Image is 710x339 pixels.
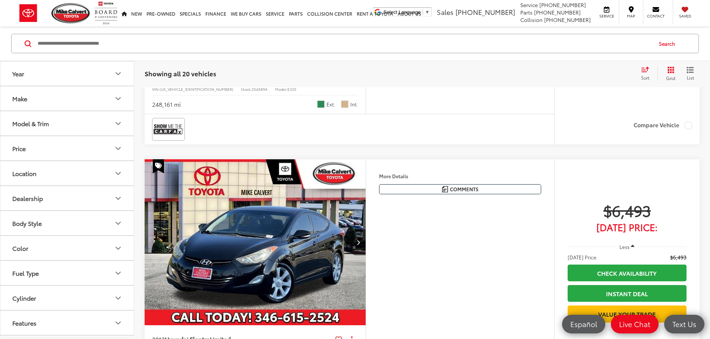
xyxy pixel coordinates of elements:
[442,186,448,192] img: Comments
[0,286,135,310] button: CylinderCylinder
[534,9,581,16] span: [PHONE_NUMBER]
[544,16,591,23] span: [PHONE_NUMBER]
[568,223,687,231] span: [DATE] Price:
[145,69,216,78] span: Showing all 20 vehicles
[0,211,135,235] button: Body StyleBody Style
[114,219,123,228] div: Body Style
[350,101,358,108] span: Int.
[114,144,123,153] div: Price
[520,16,543,23] span: Collision
[12,70,24,77] div: Year
[619,243,629,250] span: Less
[0,261,135,285] button: Fuel TypeFuel Type
[0,311,135,335] button: FeaturesFeatures
[687,74,694,81] span: List
[12,220,42,227] div: Body Style
[568,285,687,302] a: Instant Deal
[681,66,700,81] button: List View
[670,253,687,261] span: $6,493
[568,253,597,261] span: [DATE] Price:
[450,186,479,193] span: Comments
[37,35,652,52] input: Search by Make, Model, or Keyword
[12,95,27,102] div: Make
[154,119,183,139] img: View CARFAX report
[326,101,335,108] span: Ext.
[562,315,605,333] a: Español
[669,319,700,329] span: Text Us
[455,7,515,17] span: [PHONE_NUMBER]
[379,184,541,194] button: Comments
[114,319,123,327] div: Features
[568,306,687,322] a: Value Your Trade
[634,122,692,129] label: Compare Vehicle
[341,100,348,108] span: Tan
[114,294,123,303] div: Cylinder
[437,7,454,17] span: Sales
[12,319,37,326] div: Features
[641,74,649,81] span: Sort
[51,3,91,23] img: Mike Calvert Toyota
[160,86,233,92] span: [US_VEHICLE_IDENTIFICATION_NUMBER]
[568,201,687,220] span: $6,493
[12,145,26,152] div: Price
[0,86,135,111] button: MakeMake
[611,315,659,333] a: Live Chat
[12,269,39,276] div: Fuel Type
[379,173,541,179] h4: More Details
[425,9,430,15] span: ▼
[152,86,160,92] span: VIN:
[114,94,123,103] div: Make
[616,240,638,253] button: Less
[114,119,123,128] div: Model & Trim
[677,13,693,19] span: Saved
[637,66,657,81] button: Select sort value
[241,86,252,92] span: Stock:
[623,13,639,19] span: Map
[114,269,123,278] div: Fuel Type
[152,100,181,109] div: 248,161 mi
[0,111,135,135] button: Model & TrimModel & Trim
[114,244,123,253] div: Color
[520,9,533,16] span: Parts
[12,195,43,202] div: Dealership
[12,244,28,252] div: Color
[12,120,49,127] div: Model & Trim
[317,100,325,108] span: Green
[144,159,366,325] a: 2013 Hyundai Elantra Limited2013 Hyundai Elantra Limited2013 Hyundai Elantra Limited2013 Hyundai ...
[567,319,601,329] span: Español
[0,186,135,210] button: DealershipDealership
[114,169,123,178] div: Location
[114,69,123,78] div: Year
[252,86,268,92] span: 254589A
[0,61,135,86] button: YearYear
[351,229,366,255] button: Next image
[666,75,675,81] span: Grid
[568,265,687,281] a: Check Availability
[598,13,615,19] span: Service
[275,86,287,92] span: Model:
[12,294,36,301] div: Cylinder
[0,236,135,260] button: ColorColor
[144,159,366,326] img: 2013 Hyundai Elantra Limited
[114,194,123,203] div: Dealership
[647,13,665,19] span: Contact
[539,1,586,9] span: [PHONE_NUMBER]
[615,319,654,329] span: Live Chat
[153,159,164,173] span: Special
[0,136,135,160] button: PricePrice
[12,170,37,177] div: Location
[664,315,704,333] a: Text Us
[657,66,681,81] button: Grid View
[0,161,135,185] button: LocationLocation
[520,1,538,9] span: Service
[144,159,366,325] div: 2013 Hyundai Elantra Limited 0
[287,86,296,92] span: E320
[652,34,686,53] button: Search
